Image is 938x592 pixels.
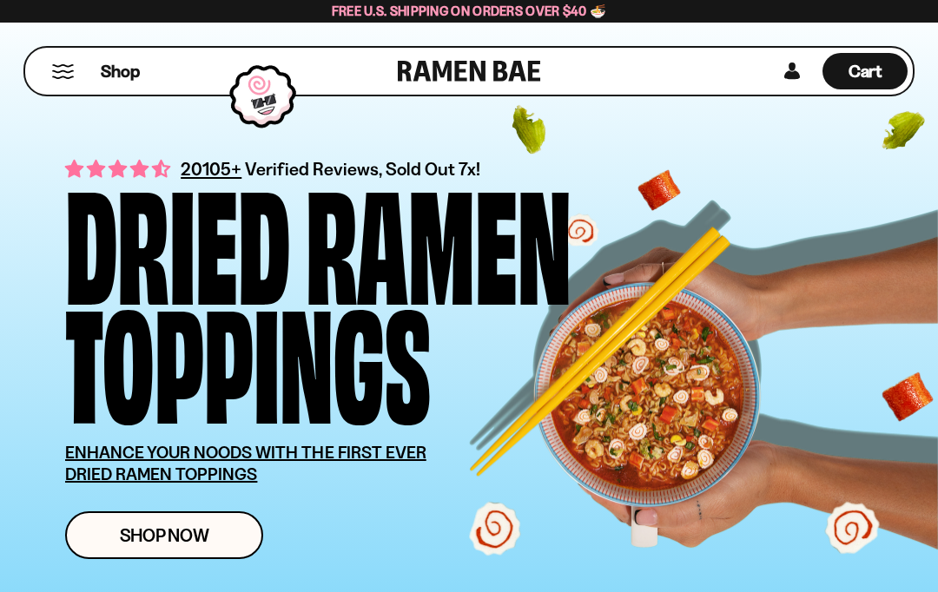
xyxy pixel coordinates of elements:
[332,3,607,19] span: Free U.S. Shipping on Orders over $40 🍜
[65,442,426,484] u: ENHANCE YOUR NOODS WITH THE FIRST EVER DRIED RAMEN TOPPINGS
[101,53,140,89] a: Shop
[822,48,908,95] a: Cart
[65,297,431,416] div: Toppings
[65,178,290,297] div: Dried
[120,526,209,544] span: Shop Now
[51,64,75,79] button: Mobile Menu Trigger
[65,511,263,559] a: Shop Now
[101,60,140,83] span: Shop
[849,61,882,82] span: Cart
[306,178,571,297] div: Ramen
